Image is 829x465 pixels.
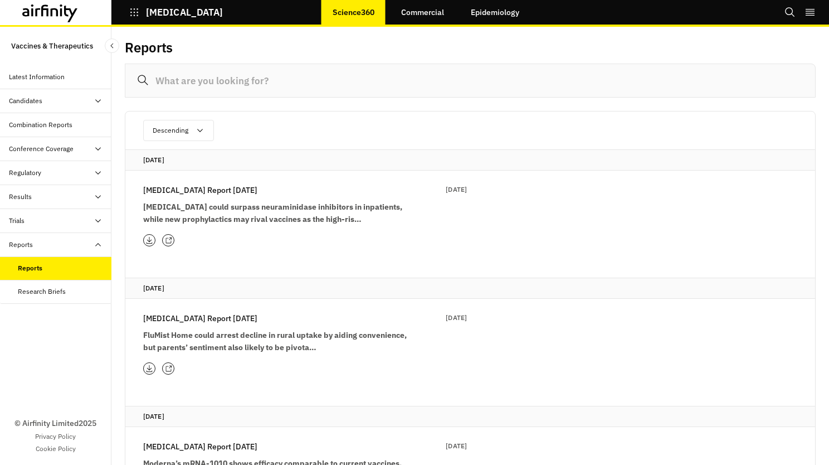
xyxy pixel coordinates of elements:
div: Trials [9,216,25,226]
p: [DATE] [143,283,797,294]
p: [DATE] [143,411,797,422]
div: Conference Coverage [9,144,74,154]
p: Vaccines & Therapeutics [11,36,93,56]
div: Reports [9,240,33,250]
div: Candidates [9,96,42,106]
p: [MEDICAL_DATA] Report [DATE] [143,440,257,453]
p: [DATE] [446,184,467,195]
button: [MEDICAL_DATA] [129,3,223,22]
p: [MEDICAL_DATA] Report [DATE] [143,312,257,324]
div: Reports [18,263,42,273]
button: Close Sidebar [105,38,119,53]
p: [DATE] [446,312,467,323]
div: Combination Reports [9,120,72,130]
strong: FluMist Home could arrest decline in rural uptake by aiding convenience, but parents’ sentiment a... [143,330,407,352]
button: Search [784,3,796,22]
p: Science360 [333,8,374,17]
a: Privacy Policy [35,432,76,442]
p: [MEDICAL_DATA] [146,7,223,17]
p: © Airfinity Limited 2025 [14,418,96,429]
h2: Reports [125,40,173,56]
p: [MEDICAL_DATA] Report [DATE] [143,184,257,196]
input: What are you looking for? [125,64,816,98]
p: [DATE] [143,154,797,166]
a: Cookie Policy [36,444,76,454]
button: Descending [143,120,214,141]
p: [DATE] [446,440,467,452]
strong: [MEDICAL_DATA] could surpass neuraminidase inhibitors in inpatients, while new prophylactics may ... [143,202,402,224]
div: Latest Information [9,72,65,82]
div: Research Briefs [18,287,66,297]
div: Regulatory [9,168,41,178]
div: Results [9,192,32,202]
